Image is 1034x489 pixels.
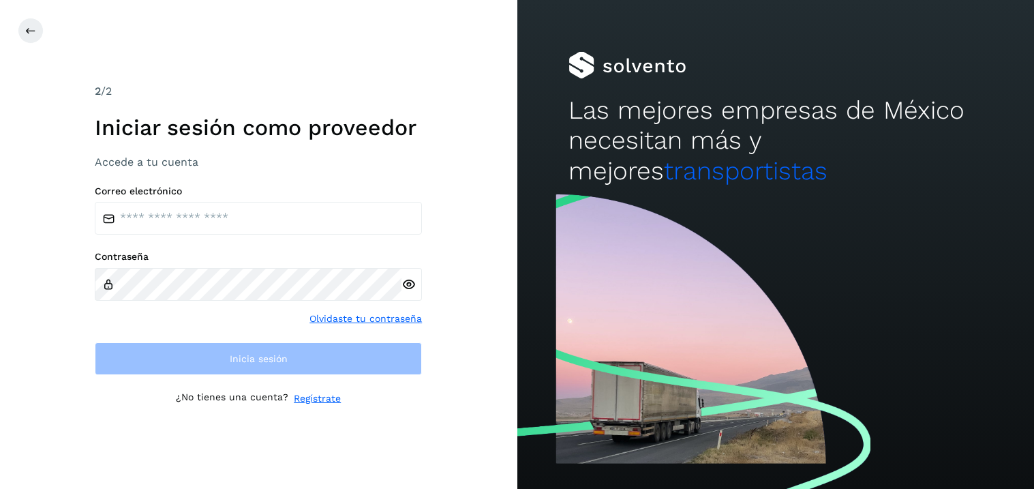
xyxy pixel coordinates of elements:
[95,85,101,98] span: 2
[95,186,422,197] label: Correo electrónico
[95,83,422,100] div: /2
[95,342,422,375] button: Inicia sesión
[95,155,422,168] h3: Accede a tu cuenta
[309,312,422,326] a: Olvidaste tu contraseña
[176,391,288,406] p: ¿No tienes una cuenta?
[568,95,982,186] h2: Las mejores empresas de México necesitan más y mejores
[664,156,827,186] span: transportistas
[294,391,341,406] a: Regístrate
[230,354,288,364] span: Inicia sesión
[95,251,422,263] label: Contraseña
[95,115,422,140] h1: Iniciar sesión como proveedor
